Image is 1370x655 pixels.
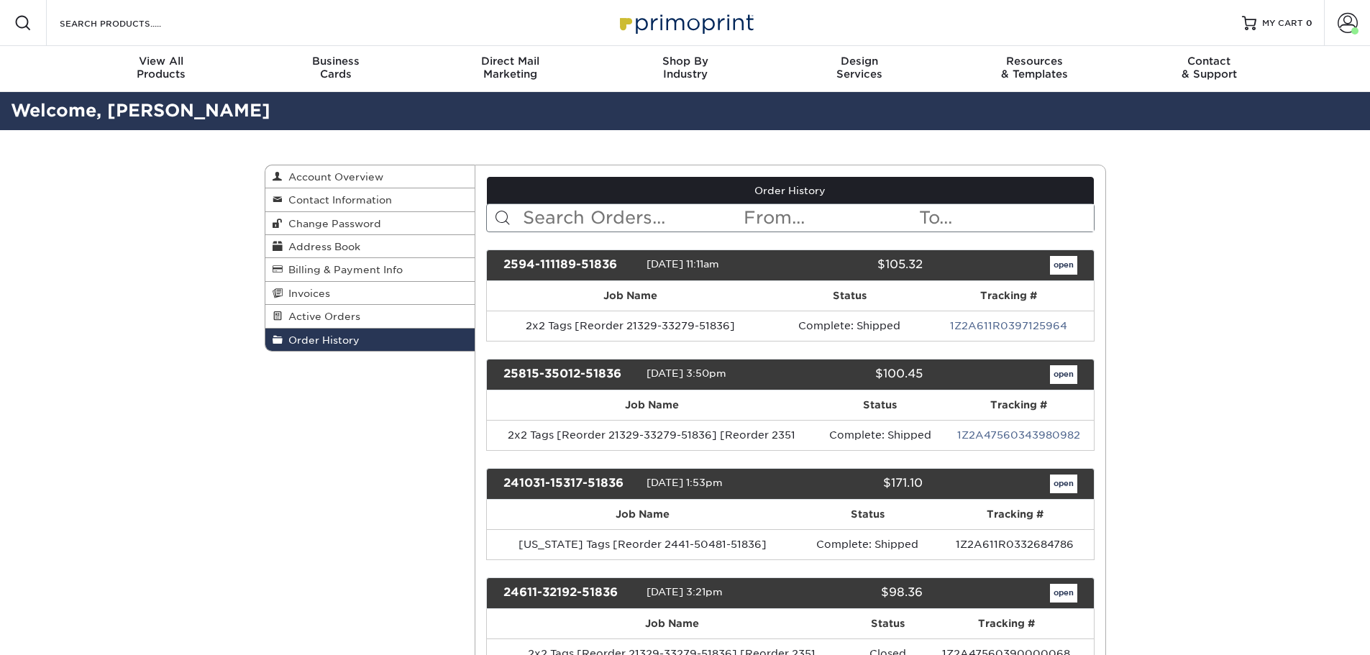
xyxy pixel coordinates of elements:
span: Direct Mail [423,55,598,68]
a: Billing & Payment Info [265,258,475,281]
span: Account Overview [283,171,383,183]
a: Change Password [265,212,475,235]
div: 24611-32192-51836 [493,584,647,603]
span: [DATE] 3:50pm [647,367,726,379]
span: [DATE] 3:21pm [647,586,723,597]
a: 1Z2A47560343980982 [957,429,1080,441]
th: Tracking # [924,281,1093,311]
div: $98.36 [780,584,933,603]
th: Status [798,500,936,529]
a: 1Z2A611R0397125964 [950,320,1067,331]
span: Change Password [283,218,381,229]
td: 2x2 Tags [Reorder 21329-33279-51836] [Reorder 2351 [487,420,816,450]
a: open [1050,584,1077,603]
div: Services [772,55,947,81]
div: 241031-15317-51836 [493,475,647,493]
a: Resources& Templates [947,46,1122,92]
a: BusinessCards [248,46,423,92]
input: From... [742,204,918,232]
th: Job Name [487,281,775,311]
span: Invoices [283,288,330,299]
th: Job Name [487,609,857,638]
span: Contact [1122,55,1297,68]
span: Contact Information [283,194,392,206]
a: Shop ByIndustry [598,46,772,92]
span: Active Orders [283,311,360,322]
a: Order History [487,177,1094,204]
th: Status [857,609,919,638]
a: open [1050,256,1077,275]
th: Job Name [487,500,798,529]
span: 0 [1306,18,1312,28]
a: Account Overview [265,165,475,188]
td: Complete: Shipped [798,529,936,559]
div: Marketing [423,55,598,81]
a: Order History [265,329,475,351]
a: Invoices [265,282,475,305]
th: Tracking # [919,609,1093,638]
a: Contact& Support [1122,46,1297,92]
span: [DATE] 1:53pm [647,477,723,488]
div: & Support [1122,55,1297,81]
td: Complete: Shipped [775,311,924,341]
th: Status [816,390,944,420]
th: Tracking # [944,390,1093,420]
div: Industry [598,55,772,81]
a: Active Orders [265,305,475,328]
th: Status [775,281,924,311]
div: Cards [248,55,423,81]
div: Products [74,55,249,81]
span: [DATE] 11:11am [647,258,719,270]
span: Design [772,55,947,68]
td: 1Z2A611R0332684786 [936,529,1093,559]
a: open [1050,475,1077,493]
span: Billing & Payment Info [283,264,403,275]
a: View AllProducts [74,46,249,92]
input: Search Orders... [521,204,742,232]
th: Tracking # [936,500,1093,529]
a: Contact Information [265,188,475,211]
div: 2594-111189-51836 [493,256,647,275]
span: Shop By [598,55,772,68]
td: 2x2 Tags [Reorder 21329-33279-51836] [487,311,775,341]
a: Address Book [265,235,475,258]
input: To... [918,204,1093,232]
div: $171.10 [780,475,933,493]
div: & Templates [947,55,1122,81]
img: Primoprint [613,7,757,38]
span: Resources [947,55,1122,68]
a: open [1050,365,1077,384]
div: $105.32 [780,256,933,275]
a: Direct MailMarketing [423,46,598,92]
input: SEARCH PRODUCTS..... [58,14,198,32]
span: MY CART [1262,17,1303,29]
div: 25815-35012-51836 [493,365,647,384]
div: $100.45 [780,365,933,384]
span: Address Book [283,241,360,252]
td: Complete: Shipped [816,420,944,450]
span: Business [248,55,423,68]
td: [US_STATE] Tags [Reorder 2441-50481-51836] [487,529,798,559]
th: Job Name [487,390,816,420]
a: DesignServices [772,46,947,92]
span: View All [74,55,249,68]
span: Order History [283,334,360,346]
